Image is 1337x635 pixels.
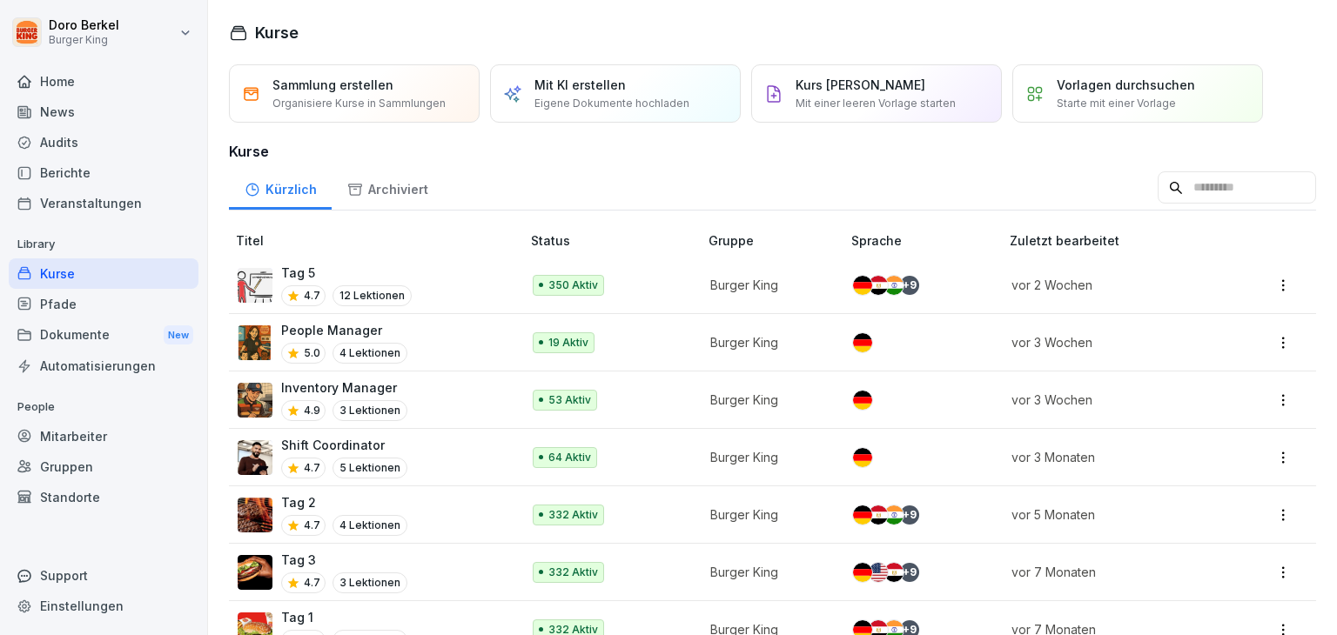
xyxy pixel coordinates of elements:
[281,378,407,397] p: Inventory Manager
[710,276,823,294] p: Burger King
[900,563,919,582] div: + 9
[548,507,598,523] p: 332 Aktiv
[304,403,320,418] p: 4.9
[281,551,407,569] p: Tag 3
[9,127,198,157] a: Audits
[534,76,626,94] p: Mit KI erstellen
[281,436,407,454] p: Shift Coordinator
[548,565,598,580] p: 332 Aktiv
[9,482,198,512] a: Standorte
[548,277,598,293] p: 350 Aktiv
[333,343,407,364] p: 4 Lektionen
[281,493,407,511] p: Tag 2
[9,319,198,351] a: DokumenteNew
[548,335,588,351] p: 19 Aktiv
[9,560,198,591] div: Support
[238,440,272,475] img: q4kvd0p412g56irxfxn6tm8s.png
[853,276,872,295] img: de.svg
[531,231,702,250] p: Status
[9,351,198,381] a: Automatisierungen
[900,505,919,525] div: + 9
[49,34,119,46] p: Burger King
[534,96,689,111] p: Eigene Dokumente hochladen
[1011,448,1217,466] p: vor 3 Monaten
[548,450,591,465] p: 64 Aktiv
[9,451,198,482] a: Gruppen
[9,591,198,621] a: Einstellungen
[332,165,443,210] a: Archiviert
[281,321,407,339] p: People Manager
[710,505,823,524] p: Burger King
[853,333,872,352] img: de.svg
[9,66,198,97] a: Home
[9,258,198,289] a: Kurse
[238,268,272,303] img: vy1vuzxsdwx3e5y1d1ft51l0.png
[869,563,888,582] img: us.svg
[238,383,272,418] img: o1h5p6rcnzw0lu1jns37xjxx.png
[709,231,844,250] p: Gruppe
[49,18,119,33] p: Doro Berkel
[9,157,198,188] a: Berichte
[164,325,193,345] div: New
[272,96,446,111] p: Organisiere Kurse in Sammlungen
[1011,276,1217,294] p: vor 2 Wochen
[304,288,320,304] p: 4.7
[238,325,272,360] img: xc3x9m9uz5qfs93t7kmvoxs4.png
[853,563,872,582] img: de.svg
[238,555,272,590] img: cq6tslmxu1pybroki4wxmcwi.png
[333,285,412,306] p: 12 Lektionen
[333,572,407,593] p: 3 Lektionen
[853,505,872,525] img: de.svg
[333,400,407,421] p: 3 Lektionen
[229,141,1316,162] h3: Kurse
[333,458,407,478] p: 5 Lektionen
[272,76,393,94] p: Sammlung erstellen
[884,505,904,525] img: in.svg
[796,76,925,94] p: Kurs [PERSON_NAME]
[710,448,823,466] p: Burger King
[9,319,198,351] div: Dokumente
[1011,333,1217,351] p: vor 3 Wochen
[1057,96,1176,111] p: Starte mit einer Vorlage
[9,289,198,319] a: Pfade
[238,498,272,532] img: hzkj8u8nkg09zk50ub0d0otk.png
[9,421,198,451] a: Mitarbeiter
[304,518,320,533] p: 4.7
[710,391,823,409] p: Burger King
[9,97,198,127] a: News
[1057,76,1195,94] p: Vorlagen durchsuchen
[853,448,872,467] img: de.svg
[9,231,198,258] p: Library
[710,333,823,351] p: Burger King
[884,276,904,295] img: in.svg
[229,165,332,210] a: Kürzlich
[869,276,888,295] img: eg.svg
[304,575,320,591] p: 4.7
[869,505,888,525] img: eg.svg
[884,563,904,582] img: eg.svg
[851,231,1002,250] p: Sprache
[710,563,823,581] p: Burger King
[1011,391,1217,409] p: vor 3 Wochen
[1010,231,1238,250] p: Zuletzt bearbeitet
[9,188,198,218] a: Veranstaltungen
[548,392,591,408] p: 53 Aktiv
[796,96,956,111] p: Mit einer leeren Vorlage starten
[304,460,320,476] p: 4.7
[236,231,524,250] p: Titel
[281,264,412,282] p: Tag 5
